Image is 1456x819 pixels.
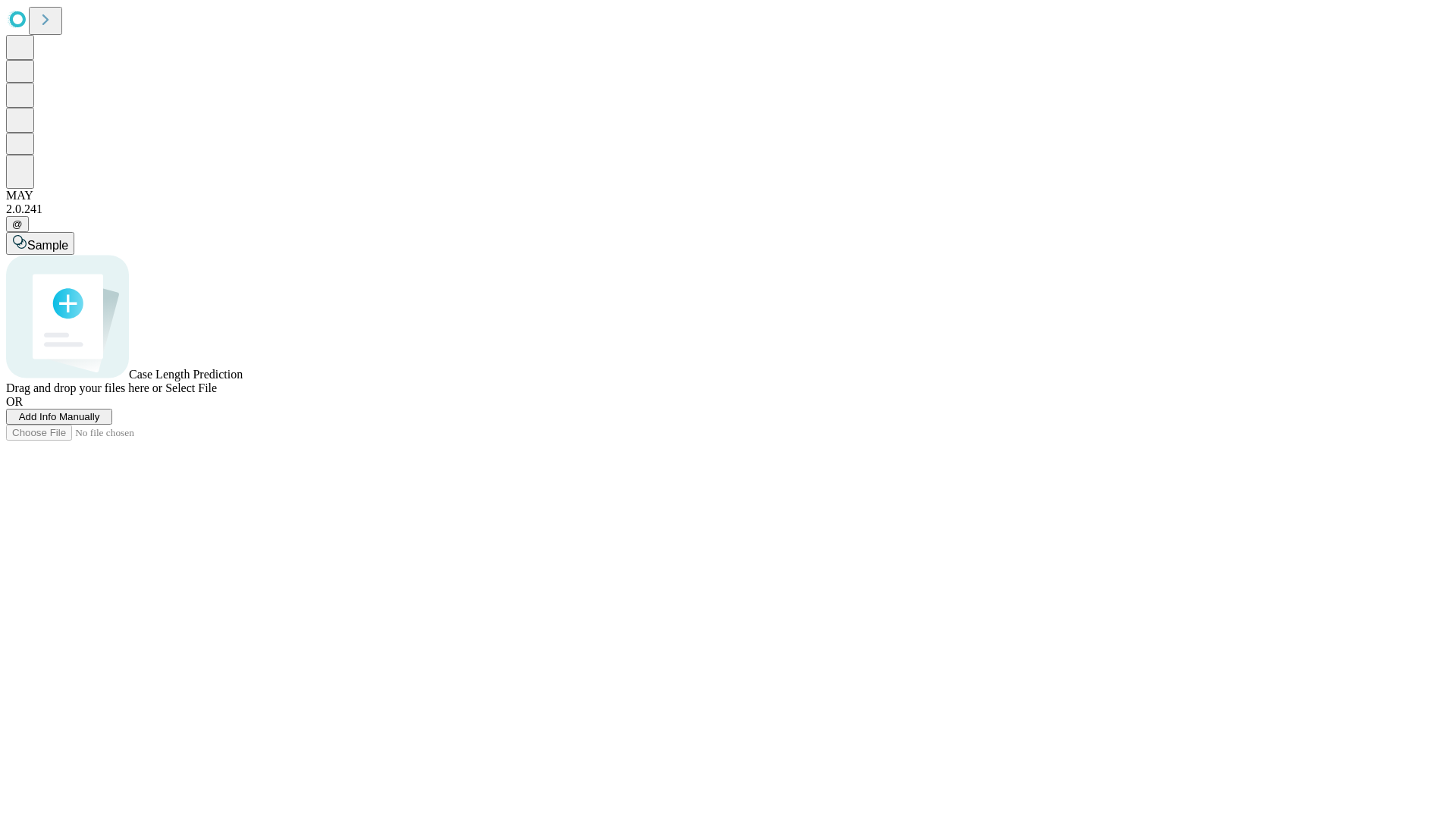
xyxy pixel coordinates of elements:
span: Add Info Manually [19,411,100,422]
button: @ [6,216,29,232]
span: Select File [165,381,217,394]
span: @ [12,218,23,230]
button: Sample [6,232,74,255]
div: 2.0.241 [6,202,1450,216]
span: Drag and drop your files here or [6,381,162,394]
button: Add Info Manually [6,409,112,425]
div: MAY [6,189,1450,202]
span: Sample [27,239,68,252]
span: Case Length Prediction [129,368,243,381]
span: OR [6,395,23,408]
